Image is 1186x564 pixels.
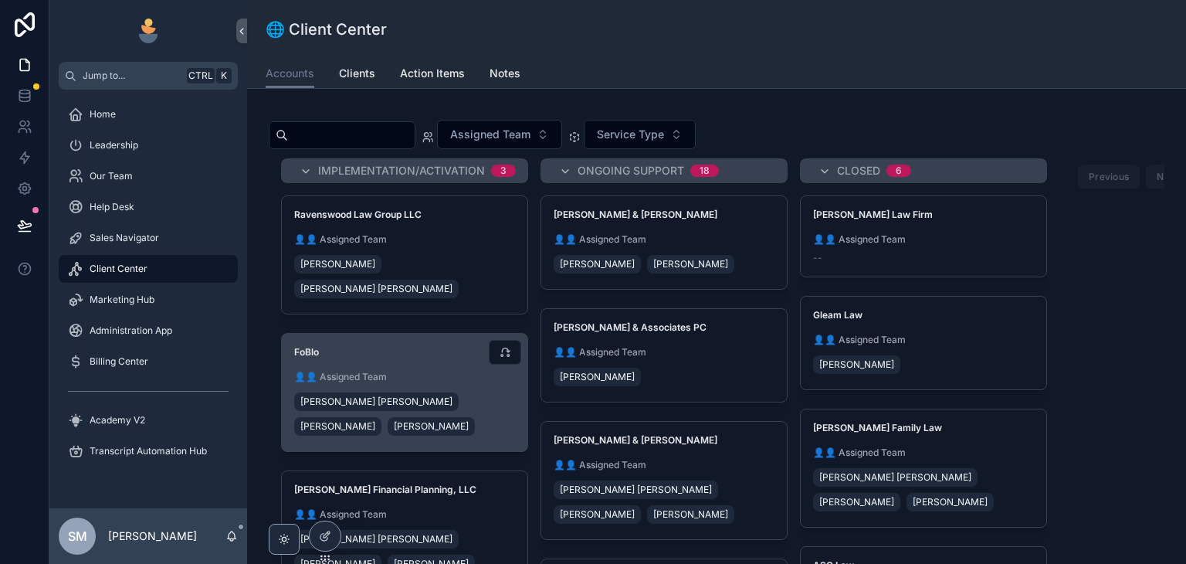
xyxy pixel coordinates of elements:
span: Ongoing Support [578,163,684,178]
span: 👤👤 Assigned Team [813,447,1034,459]
a: Leadership [59,131,238,159]
span: Administration App [90,324,172,337]
strong: [PERSON_NAME] & [PERSON_NAME] [554,434,717,446]
span: [PERSON_NAME] [653,258,728,270]
a: Marketing Hub [59,286,238,314]
a: [PERSON_NAME] [647,255,734,274]
p: [PERSON_NAME] [108,528,197,544]
span: Leadership [90,139,138,151]
button: Select Button [437,120,562,149]
span: [PERSON_NAME] [653,508,728,521]
span: 👤👤 Assigned Team [813,233,1034,246]
span: SM [68,527,87,545]
span: [PERSON_NAME] [PERSON_NAME] [819,471,971,484]
span: [PERSON_NAME] [560,508,635,521]
a: [PERSON_NAME] [388,417,475,436]
a: [PERSON_NAME] [647,505,734,524]
a: FoBlo👤👤 Assigned Team[PERSON_NAME] [PERSON_NAME][PERSON_NAME][PERSON_NAME] [281,333,528,452]
span: 👤👤 Assigned Team [294,508,515,521]
a: Gleam Law👤👤 Assigned Team[PERSON_NAME] [800,296,1047,390]
a: [PERSON_NAME] [PERSON_NAME] [294,530,459,549]
span: [PERSON_NAME] [300,420,375,433]
span: 👤👤 Assigned Team [294,233,515,246]
div: 3 [500,165,507,177]
img: App logo [136,19,161,43]
a: [PERSON_NAME] [554,255,641,274]
a: Action Items [400,59,465,90]
span: Sales Navigator [90,232,159,244]
a: Home [59,100,238,128]
strong: Gleam Law [813,309,862,321]
span: -- [813,252,822,264]
span: Clients [339,66,375,81]
a: Client Center [59,255,238,283]
span: [PERSON_NAME] [PERSON_NAME] [300,396,452,408]
span: Ctrl [187,68,215,83]
span: 👤👤 Assigned Team [813,334,1034,346]
strong: Ravenswood Law Group LLC [294,209,422,220]
strong: [PERSON_NAME] Family Law [813,422,942,433]
div: scrollable content [49,90,247,485]
span: [PERSON_NAME] [819,358,894,371]
span: [PERSON_NAME] [560,258,635,270]
a: [PERSON_NAME] [PERSON_NAME] [554,481,718,499]
span: 👤👤 Assigned Team [294,371,515,383]
a: Billing Center [59,348,238,375]
span: [PERSON_NAME] [819,496,894,508]
div: 18 [700,165,710,177]
span: Billing Center [90,355,148,368]
span: K [218,70,230,82]
a: Notes [490,59,520,90]
span: Notes [490,66,520,81]
a: [PERSON_NAME] & [PERSON_NAME]👤👤 Assigned Team[PERSON_NAME][PERSON_NAME] [540,195,788,290]
a: [PERSON_NAME] Law Firm👤👤 Assigned Team-- [800,195,1047,277]
a: Clients [339,59,375,90]
a: [PERSON_NAME] [294,417,381,436]
span: 👤👤 Assigned Team [554,346,774,358]
strong: [PERSON_NAME] & Associates PC [554,321,707,333]
a: [PERSON_NAME] Family Law👤👤 Assigned Team[PERSON_NAME] [PERSON_NAME][PERSON_NAME][PERSON_NAME] [800,409,1047,528]
a: [PERSON_NAME] & Associates PC👤👤 Assigned Team[PERSON_NAME] [540,308,788,403]
a: Sales Navigator [59,224,238,252]
a: [PERSON_NAME] [PERSON_NAME] [294,392,459,411]
a: [PERSON_NAME] [554,368,641,386]
a: Administration App [59,317,238,345]
span: [PERSON_NAME] [300,258,375,270]
span: Implementation/Activation [318,163,485,178]
a: Academy V2 [59,406,238,434]
span: [PERSON_NAME] [394,420,469,433]
div: 6 [896,165,902,177]
span: Service Type [597,127,664,142]
span: Help Desk [90,201,134,213]
span: Marketing Hub [90,294,154,306]
button: Jump to...CtrlK [59,62,238,90]
span: [PERSON_NAME] [913,496,988,508]
span: 👤👤 Assigned Team [554,233,774,246]
strong: [PERSON_NAME] & [PERSON_NAME] [554,209,717,220]
a: [PERSON_NAME] [906,493,994,511]
span: 👤👤 Assigned Team [554,459,774,471]
span: Action Items [400,66,465,81]
a: Help Desk [59,193,238,221]
span: Jump to... [83,70,181,82]
span: Academy V2 [90,414,145,426]
h1: 🌐 Client Center [266,19,387,40]
a: Our Team [59,162,238,190]
strong: FoBlo [294,346,319,358]
a: Transcript Automation Hub [59,437,238,465]
span: Accounts [266,66,314,81]
strong: [PERSON_NAME] Financial Planning, LLC [294,484,476,495]
span: Home [90,108,116,121]
a: [PERSON_NAME] [PERSON_NAME] [294,280,459,298]
span: [PERSON_NAME] [PERSON_NAME] [300,283,452,295]
a: [PERSON_NAME] [294,255,381,274]
a: [PERSON_NAME] [554,505,641,524]
span: Our Team [90,170,133,182]
a: [PERSON_NAME] & [PERSON_NAME]👤👤 Assigned Team[PERSON_NAME] [PERSON_NAME][PERSON_NAME][PERSON_NAME] [540,421,788,540]
a: [PERSON_NAME] [813,355,900,374]
span: Transcript Automation Hub [90,445,207,457]
a: [PERSON_NAME] [PERSON_NAME] [813,468,978,487]
a: [PERSON_NAME] [813,493,900,511]
span: [PERSON_NAME] [PERSON_NAME] [300,533,452,545]
span: Client Center [90,263,147,275]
